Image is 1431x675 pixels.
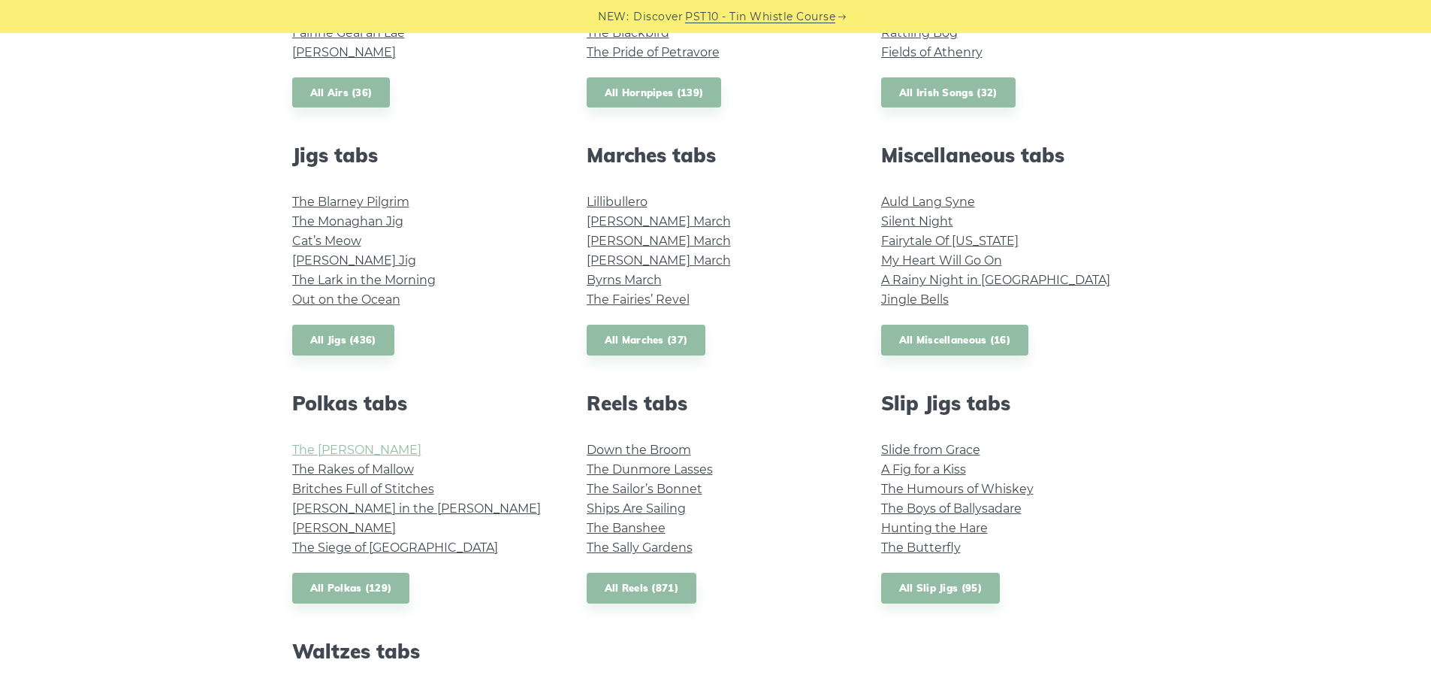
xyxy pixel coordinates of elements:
a: Hunting the Hare [881,521,988,535]
a: The Monaghan Jig [292,214,403,229]
a: All Slip Jigs (95) [881,573,1000,604]
h2: Reels tabs [587,392,845,415]
a: Cat’s Meow [292,234,361,248]
a: Fields of Athenry [881,45,983,59]
h2: Miscellaneous tabs [881,144,1140,167]
h2: Waltzes tabs [292,640,551,663]
a: The Fairies’ Revel [587,292,690,307]
a: Fairytale Of [US_STATE] [881,234,1019,248]
a: All Hornpipes (139) [587,77,722,108]
a: The Sally Gardens [587,540,693,555]
a: Jingle Bells [881,292,949,307]
a: Fáinne Geal an Lae [292,26,405,40]
a: The Blarney Pilgrim [292,195,409,209]
a: Britches Full of Stitches [292,482,434,496]
a: The Boys of Ballysadare [881,501,1022,516]
a: Byrns March [587,273,662,287]
a: The Lark in the Morning [292,273,436,287]
a: Silent Night [881,214,953,229]
a: The Butterfly [881,540,961,555]
a: All Irish Songs (32) [881,77,1016,108]
a: [PERSON_NAME] March [587,253,731,268]
a: [PERSON_NAME] March [587,234,731,248]
a: The Rakes of Mallow [292,462,414,477]
a: All Marches (37) [587,325,706,356]
span: NEW: [598,8,629,26]
a: [PERSON_NAME] [292,521,396,535]
a: The Siege of [GEOGRAPHIC_DATA] [292,540,498,555]
a: The Sailor’s Bonnet [587,482,702,496]
a: [PERSON_NAME] in the [PERSON_NAME] [292,501,541,516]
h2: Marches tabs [587,144,845,167]
a: PST10 - Tin Whistle Course [685,8,835,26]
a: The [PERSON_NAME] [292,443,421,457]
a: All Jigs (436) [292,325,394,356]
a: All Reels (871) [587,573,697,604]
a: [PERSON_NAME] [292,45,396,59]
a: Down the Broom [587,443,691,457]
a: A Rainy Night in [GEOGRAPHIC_DATA] [881,273,1110,287]
a: The Banshee [587,521,666,535]
a: All Polkas (129) [292,573,410,604]
a: Rattling Bog [881,26,958,40]
a: The Blackbird [587,26,669,40]
a: My Heart Will Go On [881,253,1002,268]
a: Slide from Grace [881,443,980,457]
a: All Miscellaneous (16) [881,325,1029,356]
a: Ships Are Sailing [587,501,686,516]
h2: Jigs tabs [292,144,551,167]
a: Lillibullero [587,195,648,209]
a: Auld Lang Syne [881,195,975,209]
a: The Dunmore Lasses [587,462,713,477]
a: A Fig for a Kiss [881,462,966,477]
a: The Humours of Whiskey [881,482,1034,496]
a: [PERSON_NAME] Jig [292,253,416,268]
a: The Pride of Petravore [587,45,720,59]
a: All Airs (36) [292,77,391,108]
a: Out on the Ocean [292,292,400,307]
span: Discover [633,8,683,26]
h2: Slip Jigs tabs [881,392,1140,415]
a: [PERSON_NAME] March [587,214,731,229]
h2: Polkas tabs [292,392,551,415]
